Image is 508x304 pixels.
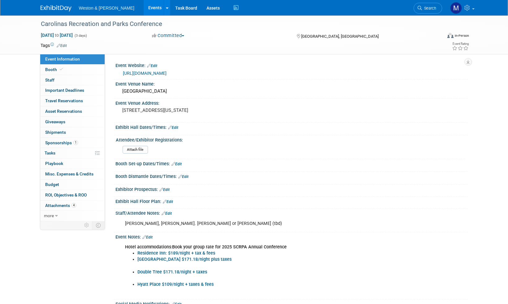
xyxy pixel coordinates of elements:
[142,235,153,239] a: Edit
[45,88,84,93] span: Important Deadlines
[40,96,105,106] a: Travel Reservations
[45,203,76,208] span: Attachments
[115,79,468,87] div: Event Venue Name:
[422,6,436,11] span: Search
[115,232,468,240] div: Event Notes:
[74,34,87,38] span: (3 days)
[45,171,93,176] span: Misc. Expenses & Credits
[122,108,255,113] pre: [STREET_ADDRESS][US_STATE]
[301,34,379,39] span: [GEOGRAPHIC_DATA], [GEOGRAPHIC_DATA]
[162,211,172,216] a: Edit
[40,65,105,75] a: Booth
[40,75,105,85] a: Staff
[45,140,78,145] span: Sponsorships
[452,42,469,45] div: Event Rating
[40,106,105,116] a: Asset Reservations
[39,19,433,30] div: Carolinas Recreation and Parks Conference
[44,213,54,218] span: more
[40,85,105,95] a: Important Deadlines
[57,44,67,48] a: Edit
[115,61,468,69] div: Event Website:
[45,150,55,155] span: Tasks
[163,200,173,204] a: Edit
[115,159,468,167] div: Booth Set-up Dates/Times:
[115,172,468,180] div: Booth Dismantle Dates/Times:
[454,33,469,38] div: In-Person
[41,32,73,38] span: [DATE] [DATE]
[159,188,170,192] a: Edit
[116,135,465,143] div: Attendee/Exhibitor Registrations:
[115,209,468,217] div: Staff/Attendee Notes:
[45,67,64,72] span: Booth
[45,78,54,82] span: Staff
[120,87,463,96] div: [GEOGRAPHIC_DATA]
[40,169,105,179] a: Misc. Expenses & Credits
[123,71,167,76] a: [URL][DOMAIN_NAME]
[40,127,105,137] a: Shipments
[125,244,171,250] b: Hotel accommodations
[40,148,105,158] a: Tasks
[137,251,215,256] a: Residence Inn: $189/night + tax & fees
[79,6,134,11] span: Weston & [PERSON_NAME]
[41,5,72,11] img: ExhibitDay
[115,123,468,131] div: Exhibit Hall Dates/Times:
[447,33,454,38] img: Format-Inperson.png
[81,221,92,229] td: Personalize Event Tab Strip
[40,179,105,190] a: Budget
[40,190,105,200] a: ROI, Objectives & ROO
[121,217,400,230] div: [PERSON_NAME], [PERSON_NAME]. [PERSON_NAME] or [PERSON_NAME] (tbd)
[45,182,59,187] span: Budget
[115,197,468,205] div: Exhibit Hall Floor Plan:
[73,140,78,145] span: 1
[40,211,105,221] a: more
[40,138,105,148] a: Sponsorships1
[115,99,468,106] div: Event Venue Address:
[137,269,207,275] a: Double Tree $171.18/night + taxes
[40,201,105,211] a: Attachments4
[45,119,65,124] span: Giveaways
[172,244,287,250] b: Book your group rate for 2025 SCRPA Annual Conference
[45,130,66,135] span: Shipments
[45,161,63,166] span: Playbook
[60,68,63,71] i: Booth reservation complete
[72,203,76,208] span: 4
[40,158,105,169] a: Playbook
[137,257,232,262] a: [GEOGRAPHIC_DATA] $171.18/night plus taxes
[115,185,468,193] div: Exhibitor Prospectus:
[150,32,187,39] button: Committed
[45,192,87,197] span: ROI, Objectives & ROO
[172,162,182,166] a: Edit
[54,33,60,38] span: to
[137,282,214,287] a: Hyatt Place $109/night + taxes & fees
[41,42,67,49] td: Tags
[40,117,105,127] a: Giveaways
[40,54,105,64] a: Event Information
[168,125,178,130] a: Edit
[406,32,469,41] div: Event Format
[414,3,442,14] a: Search
[147,64,157,68] a: Edit
[45,57,80,61] span: Event Information
[450,2,462,14] img: Mary Ann Trujillo
[178,175,189,179] a: Edit
[121,241,400,297] div: :
[45,98,83,103] span: Travel Reservations
[92,221,105,229] td: Toggle Event Tabs
[45,109,82,114] span: Asset Reservations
